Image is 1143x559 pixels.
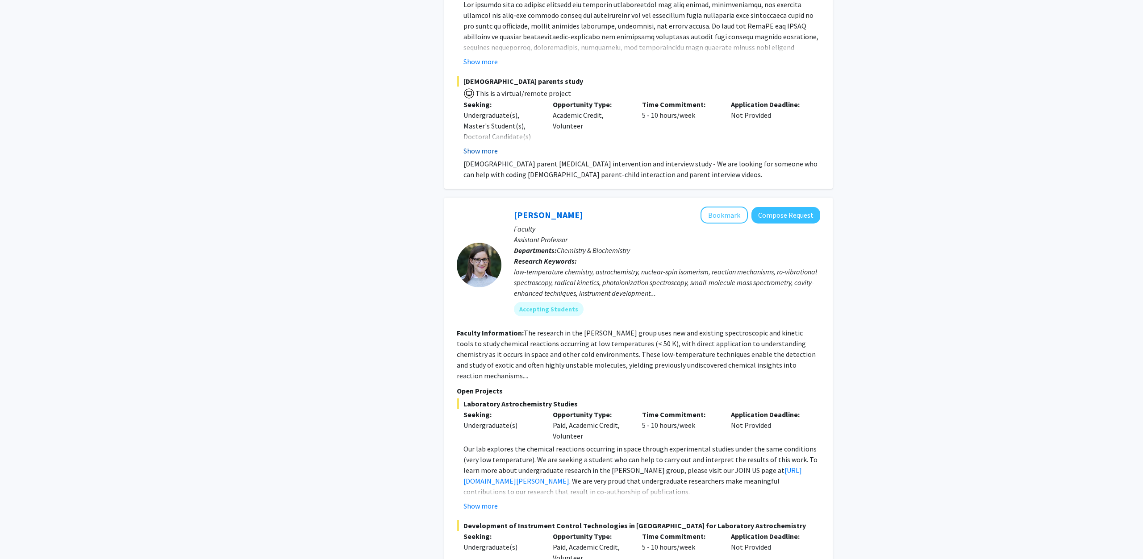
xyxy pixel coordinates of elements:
div: Not Provided [724,99,813,156]
button: Compose Request to Leah Dodson [751,207,820,224]
p: Opportunity Type: [553,531,629,542]
p: Open Projects [457,385,820,396]
div: Undergraduate(s) [463,420,539,431]
mat-chip: Accepting Students [514,302,584,316]
div: Undergraduate(s) [463,542,539,552]
span: [DEMOGRAPHIC_DATA] parents study [457,76,820,87]
p: Application Deadline: [731,409,807,420]
div: low-temperature chemistry, astrochemistry, nuclear-spin isomerism, reaction mechanisms, ro-vibrat... [514,266,820,298]
div: Academic Credit, Volunteer [546,99,635,156]
button: Show more [463,56,498,67]
p: Opportunity Type: [553,409,629,420]
p: Application Deadline: [731,531,807,542]
button: Show more [463,501,498,511]
span: This is a virtual/remote project [475,89,571,98]
span: Laboratory Astrochemistry Studies [457,398,820,409]
p: Faculty [514,224,820,234]
p: Time Commitment: [642,99,718,110]
span: Chemistry & Biochemistry [557,246,630,255]
span: Development of Instrument Control Technologies in [GEOGRAPHIC_DATA] for Laboratory Astrochemistry [457,520,820,531]
p: Our lab explores the chemical reactions occurring in space through experimental studies under the... [463,443,820,497]
p: Seeking: [463,409,539,420]
b: Research Keywords: [514,257,577,265]
iframe: Chat [7,519,38,552]
b: Departments: [514,246,557,255]
div: Undergraduate(s), Master's Student(s), Doctoral Candidate(s) (PhD, MD, DMD, PharmD, etc.) [463,110,539,163]
div: 5 - 10 hours/week [635,409,725,441]
div: Paid, Academic Credit, Volunteer [546,409,635,441]
p: Seeking: [463,531,539,542]
p: Opportunity Type: [553,99,629,110]
p: Application Deadline: [731,99,807,110]
button: Add Leah Dodson to Bookmarks [701,207,748,224]
p: Seeking: [463,99,539,110]
p: Time Commitment: [642,409,718,420]
button: Show more [463,145,498,156]
div: Not Provided [724,409,813,441]
fg-read-more: The research in the [PERSON_NAME] group uses new and existing spectroscopic and kinetic tools to ... [457,328,816,380]
p: [DEMOGRAPHIC_DATA] parent [MEDICAL_DATA] intervention and interview study - We are looking for so... [463,158,820,180]
p: Time Commitment: [642,531,718,542]
p: Assistant Professor [514,234,820,245]
a: [PERSON_NAME] [514,209,583,220]
b: Faculty Information: [457,328,524,337]
div: 5 - 10 hours/week [635,99,725,156]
